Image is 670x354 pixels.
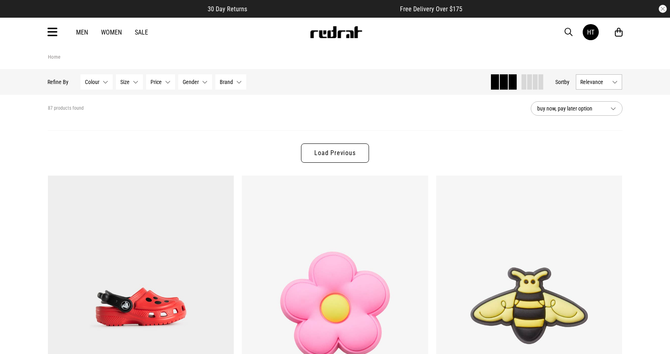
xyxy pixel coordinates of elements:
button: Size [116,74,143,90]
button: buy now, pay later option [531,101,623,116]
button: Brand [216,74,247,90]
a: Men [76,29,88,36]
iframe: Customer reviews powered by Trustpilot [263,5,384,13]
span: Gender [183,79,199,85]
button: Colour [81,74,113,90]
button: Gender [179,74,212,90]
div: HT [587,29,594,36]
p: Refine By [48,79,69,85]
a: Load Previous [301,143,369,163]
span: buy now, pay later option [537,104,604,113]
span: Colour [85,79,100,85]
span: 30 Day Returns [208,5,247,13]
span: Price [151,79,162,85]
button: Price [146,74,175,90]
span: 87 products found [48,105,84,112]
span: Brand [220,79,233,85]
img: Redrat logo [309,26,363,38]
a: Home [48,54,60,60]
button: Relevance [576,74,623,90]
a: Sale [135,29,148,36]
span: by [565,79,570,85]
span: Relevance [581,79,609,85]
a: Women [101,29,122,36]
span: Free Delivery Over $175 [400,5,462,13]
span: Size [121,79,130,85]
button: Sortby [556,77,570,87]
